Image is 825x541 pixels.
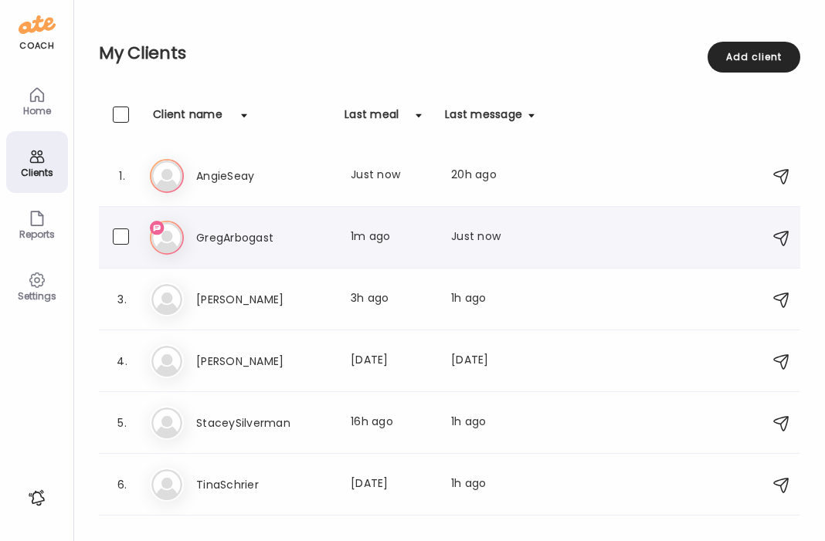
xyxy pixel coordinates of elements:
h3: GregArbogast [196,228,332,247]
h3: StaceySilverman [196,414,332,432]
div: 3h ago [351,290,433,309]
div: Add client [708,42,800,73]
div: Clients [9,167,65,178]
div: Last meal [345,107,399,131]
div: 1h ago [451,475,535,494]
div: 5. [113,414,131,432]
div: Settings [9,291,65,301]
div: Last message [445,107,522,131]
div: [DATE] [451,352,535,370]
div: Just now [451,228,535,247]
h3: [PERSON_NAME] [196,352,332,370]
div: 1h ago [451,414,535,432]
div: [DATE] [351,475,433,494]
div: 3. [113,290,131,309]
div: Home [9,106,65,116]
div: 1h ago [451,290,535,309]
h3: TinaSchrier [196,475,332,494]
div: 4. [113,352,131,370]
div: 16h ago [351,414,433,432]
div: Client name [153,107,222,131]
div: [DATE] [351,352,433,370]
h3: AngieSeay [196,167,332,185]
img: ate [19,12,56,37]
div: 1m ago [351,228,433,247]
div: Just now [351,167,433,185]
div: coach [19,39,54,52]
h3: [PERSON_NAME] [196,290,332,309]
div: 1. [113,167,131,185]
div: 20h ago [451,167,535,185]
h2: My Clients [99,42,800,65]
div: 6. [113,475,131,494]
div: Reports [9,229,65,239]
